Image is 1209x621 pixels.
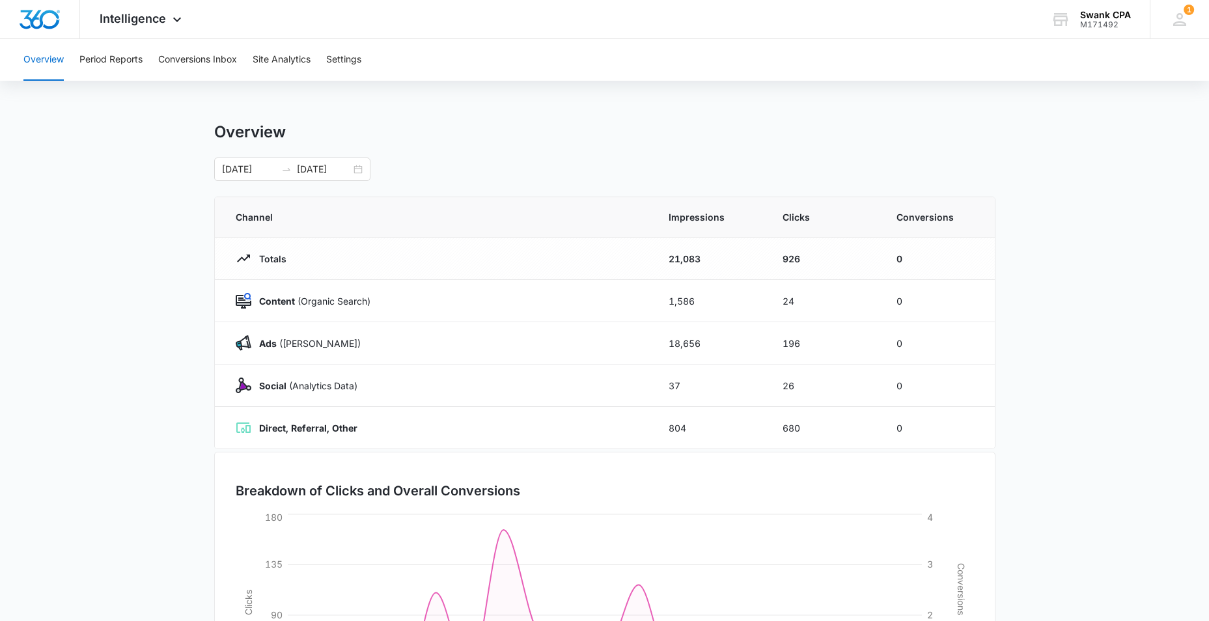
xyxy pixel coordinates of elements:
[881,407,995,449] td: 0
[1080,20,1131,29] div: account id
[767,322,881,365] td: 196
[214,122,286,142] h1: Overview
[251,294,370,308] p: (Organic Search)
[265,512,283,523] tspan: 180
[927,559,933,570] tspan: 3
[653,280,767,322] td: 1,586
[326,39,361,81] button: Settings
[259,296,295,307] strong: Content
[896,210,974,224] span: Conversions
[767,407,881,449] td: 680
[236,378,251,393] img: Social
[251,337,361,350] p: ([PERSON_NAME])
[271,609,283,620] tspan: 90
[767,238,881,280] td: 926
[767,365,881,407] td: 26
[1184,5,1194,15] span: 1
[236,293,251,309] img: Content
[653,407,767,449] td: 804
[653,365,767,407] td: 37
[236,335,251,351] img: Ads
[881,365,995,407] td: 0
[222,162,276,176] input: Start date
[783,210,865,224] span: Clicks
[251,379,357,393] p: (Analytics Data)
[767,280,881,322] td: 24
[653,238,767,280] td: 21,083
[158,39,237,81] button: Conversions Inbox
[79,39,143,81] button: Period Reports
[259,422,357,434] strong: Direct, Referral, Other
[881,280,995,322] td: 0
[281,164,292,174] span: swap-right
[1184,5,1194,15] div: notifications count
[23,39,64,81] button: Overview
[253,39,311,81] button: Site Analytics
[100,12,166,25] span: Intelligence
[653,322,767,365] td: 18,656
[297,162,351,176] input: End date
[259,380,286,391] strong: Social
[927,609,933,620] tspan: 2
[236,481,520,501] h3: Breakdown of Clicks and Overall Conversions
[265,559,283,570] tspan: 135
[281,164,292,174] span: to
[242,590,253,615] tspan: Clicks
[927,512,933,523] tspan: 4
[881,322,995,365] td: 0
[669,210,751,224] span: Impressions
[956,563,967,615] tspan: Conversions
[881,238,995,280] td: 0
[1080,10,1131,20] div: account name
[259,338,277,349] strong: Ads
[251,252,286,266] p: Totals
[236,210,637,224] span: Channel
